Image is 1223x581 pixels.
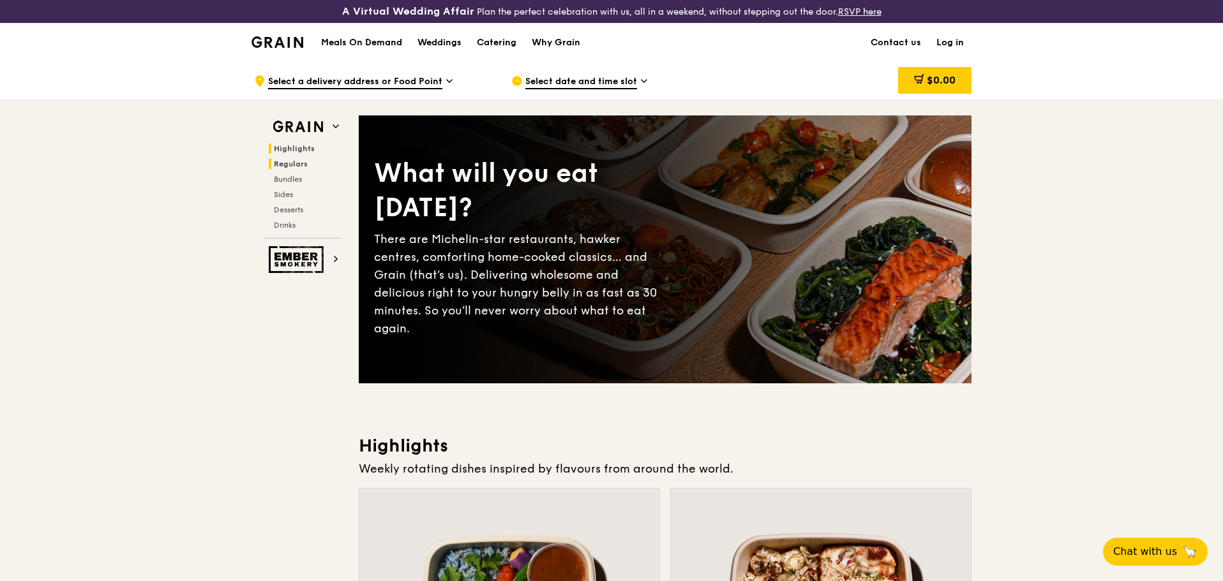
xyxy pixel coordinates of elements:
div: What will you eat [DATE]? [374,156,665,225]
span: Highlights [274,144,315,153]
div: Weekly rotating dishes inspired by flavours from around the world. [359,460,972,478]
span: $0.00 [927,74,956,86]
img: Grain web logo [269,115,327,138]
span: Regulars [274,159,308,168]
img: Grain [251,36,303,48]
img: Ember Smokery web logo [269,246,327,273]
div: Why Grain [532,24,580,62]
h1: Meals On Demand [321,36,402,49]
div: Weddings [417,24,461,62]
a: GrainGrain [251,22,303,61]
span: Sides [274,190,293,199]
div: Catering [477,24,516,62]
a: Catering [469,24,524,62]
a: RSVP here [838,6,882,17]
span: Bundles [274,175,302,184]
span: Desserts [274,205,303,214]
span: Drinks [274,221,296,230]
h3: A Virtual Wedding Affair [342,5,474,18]
button: Chat with us🦙 [1103,538,1208,566]
div: There are Michelin-star restaurants, hawker centres, comforting home-cooked classics… and Grain (... [374,230,665,337]
a: Weddings [410,24,469,62]
a: Log in [929,24,972,62]
a: Why Grain [524,24,588,62]
span: Select a delivery address or Food Point [268,75,442,89]
h3: Highlights [359,434,972,457]
span: Select date and time slot [525,75,637,89]
div: Plan the perfect celebration with us, all in a weekend, without stepping out the door. [244,5,979,18]
span: 🦙 [1182,544,1197,559]
span: Chat with us [1113,544,1177,559]
a: Contact us [863,24,929,62]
